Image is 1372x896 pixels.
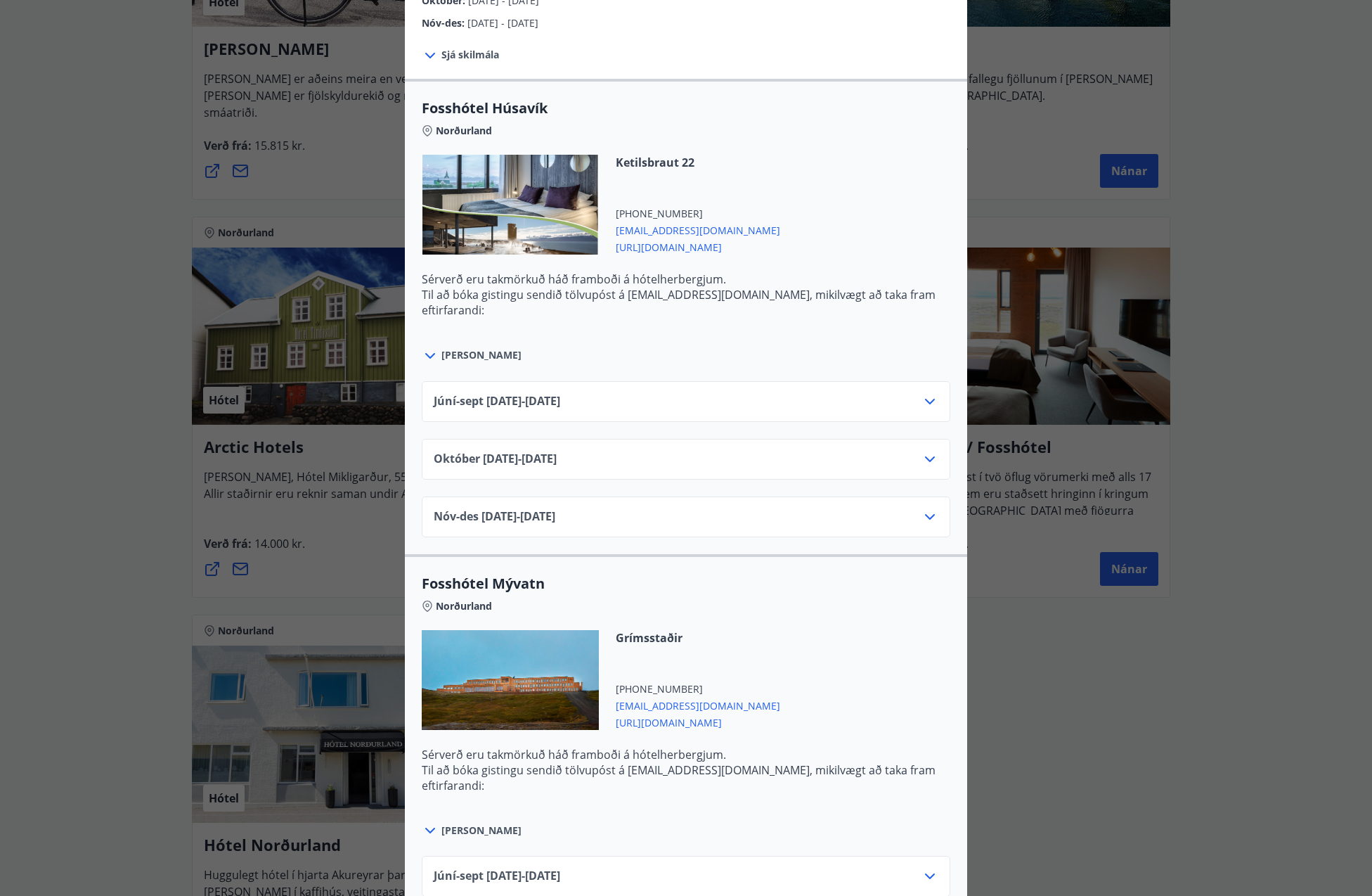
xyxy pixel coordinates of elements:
[616,155,780,170] span: Ketilsbraut 22
[441,48,499,62] span: Sjá skilmála
[434,393,560,410] span: Júní-sept [DATE] - [DATE]
[616,207,780,221] span: [PHONE_NUMBER]
[467,16,538,30] span: [DATE] - [DATE]
[616,221,780,238] span: [EMAIL_ADDRESS][DOMAIN_NAME]
[616,238,780,255] span: [URL][DOMAIN_NAME]
[436,124,492,138] span: Norðurland
[434,451,557,468] span: Október [DATE] - [DATE]
[422,98,950,118] span: Fosshótel Húsavík
[450,329,950,345] li: Greiðsla sé með Ferðaávísun Stéttarfélaganna
[422,16,467,30] span: Nóv-des :
[422,287,950,318] p: Til að bóka gistingu sendið tölvupóst á [EMAIL_ADDRESS][DOMAIN_NAME], mikilvægt að taka fram efti...
[422,271,950,287] p: Sérverð eru takmörkuð háð framboði á hótelherbergjum.
[441,348,522,362] span: [PERSON_NAME]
